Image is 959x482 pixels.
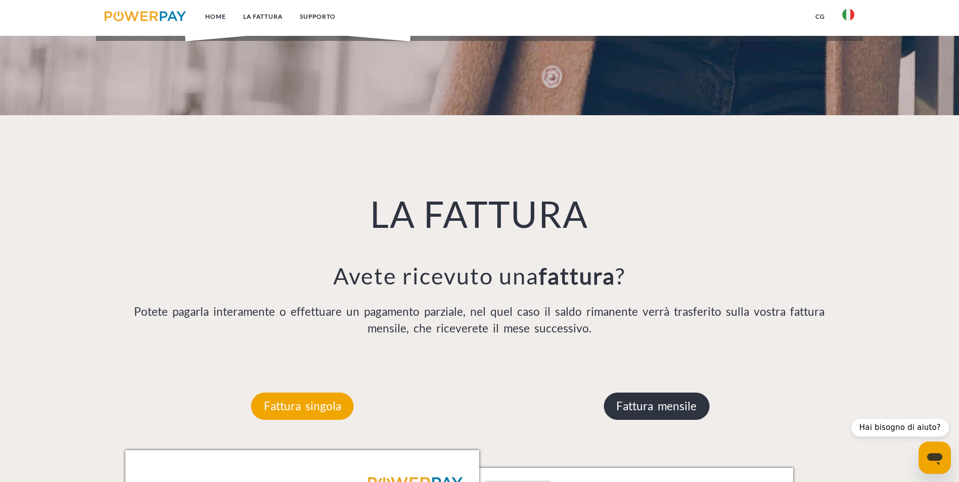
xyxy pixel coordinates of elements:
img: it [842,9,854,21]
p: Potete pagarla interamente o effettuare un pagamento parziale, nel quel caso il saldo rimanente v... [125,303,834,338]
a: Home [197,8,235,26]
a: CG [807,8,834,26]
b: fattura [539,262,615,290]
a: LA FATTURA [235,8,291,26]
iframe: Pulsante per aprire la finestra di messaggistica, conversazione in corso [919,442,951,474]
div: Hai bisogno di aiuto? [851,419,949,437]
h1: LA FATTURA [125,191,834,236]
img: logo-powerpay.svg [105,11,186,21]
p: Fattura mensile [604,393,709,420]
a: Supporto [291,8,344,26]
p: Fattura singola [251,393,354,420]
h3: Avete ricevuto una ? [125,262,834,290]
